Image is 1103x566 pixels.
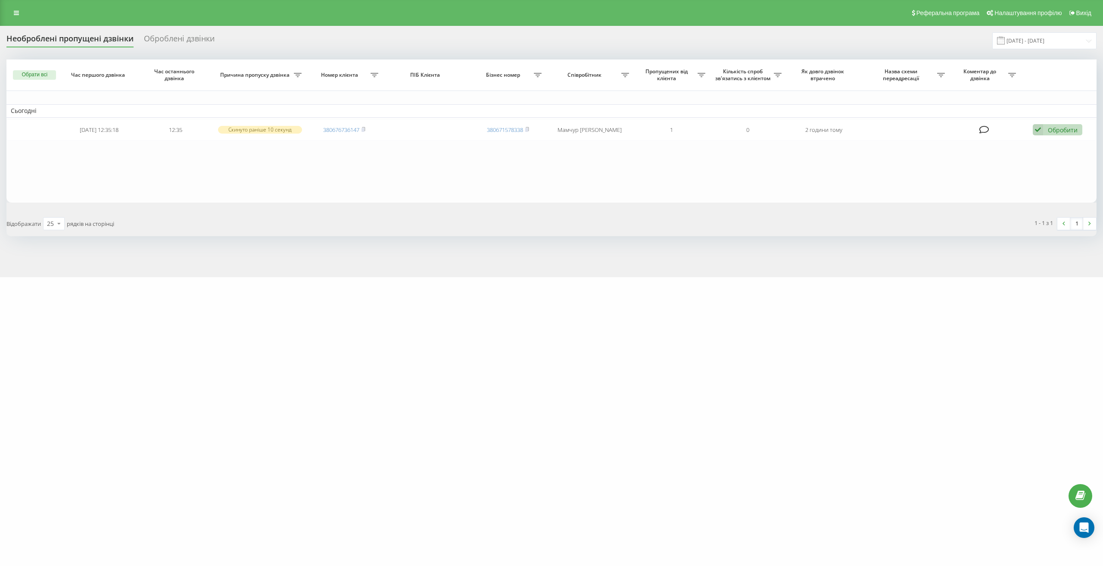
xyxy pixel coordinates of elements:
[47,219,54,228] div: 25
[638,68,698,81] span: Пропущених від клієнта
[67,220,114,228] span: рядків на сторінці
[1048,126,1078,134] div: Обробити
[786,119,862,141] td: 2 години тому
[1076,9,1091,16] span: Вихід
[137,119,214,141] td: 12:35
[391,72,461,78] span: ПІБ Клієнта
[1074,517,1094,538] div: Open Intercom Messenger
[61,119,137,141] td: [DATE] 12:35:18
[550,72,621,78] span: Співробітник
[633,119,710,141] td: 1
[1070,218,1083,230] a: 1
[714,68,774,81] span: Кількість спроб зв'язатись з клієнтом
[144,34,215,47] div: Оброблені дзвінки
[69,72,129,78] span: Час першого дзвінка
[546,119,633,141] td: Мамчур [PERSON_NAME]
[218,126,302,133] div: Скинуто раніше 10 секунд
[710,119,786,141] td: 0
[953,68,1008,81] span: Коментар до дзвінка
[323,126,359,134] a: 380676736147
[145,68,206,81] span: Час останнього дзвінка
[6,34,134,47] div: Необроблені пропущені дзвінки
[1034,219,1053,227] div: 1 - 1 з 1
[916,9,980,16] span: Реферальна програма
[6,220,41,228] span: Відображати
[474,72,534,78] span: Бізнес номер
[13,70,56,80] button: Обрати всі
[218,72,294,78] span: Причина пропуску дзвінка
[866,68,937,81] span: Назва схеми переадресації
[311,72,371,78] span: Номер клієнта
[994,9,1062,16] span: Налаштування профілю
[6,104,1097,117] td: Сьогодні
[487,126,523,134] a: 380671578338
[794,68,854,81] span: Як довго дзвінок втрачено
